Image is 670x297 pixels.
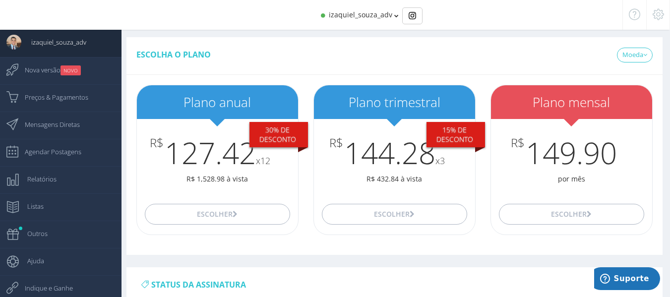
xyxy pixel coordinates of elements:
[17,167,57,191] span: Relatórios
[145,204,290,225] button: Escolher
[61,65,81,75] small: NOVO
[491,174,652,184] p: por mês
[21,30,86,55] span: izaquiel_souza_adv
[137,174,298,184] p: R$ 1,528.98 à vista
[151,279,246,290] span: status da assinatura
[409,12,416,19] img: Instagram_simple_icon.svg
[137,136,298,169] h3: 127.42
[491,95,652,110] h2: Plano mensal
[15,139,81,164] span: Agendar Postagens
[617,48,653,62] a: Moeda
[136,49,211,60] span: Escolha o plano
[426,122,485,148] div: 15% De desconto
[6,35,21,50] img: User Image
[15,85,88,110] span: Preços & Pagamentos
[314,174,475,184] p: R$ 432.84 à vista
[402,7,423,24] div: Basic example
[511,136,525,149] span: R$
[17,194,44,219] span: Listas
[137,95,298,110] h2: Plano anual
[594,267,660,292] iframe: Abre um widget para que você possa encontrar mais informações
[249,122,308,148] div: 30% De desconto
[17,248,44,273] span: Ajuda
[499,204,644,225] button: Escolher
[314,95,475,110] h2: Plano trimestral
[150,136,164,149] span: R$
[15,112,80,137] span: Mensagens Diretas
[329,136,343,149] span: R$
[329,10,392,19] span: izaquiel_souza_adv
[314,136,475,169] h3: 144.28
[17,221,48,246] span: Outros
[256,155,270,167] small: x12
[15,58,81,82] span: Nova versão
[322,204,467,225] button: Escolher
[491,136,652,169] h3: 149.90
[435,155,445,167] small: x3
